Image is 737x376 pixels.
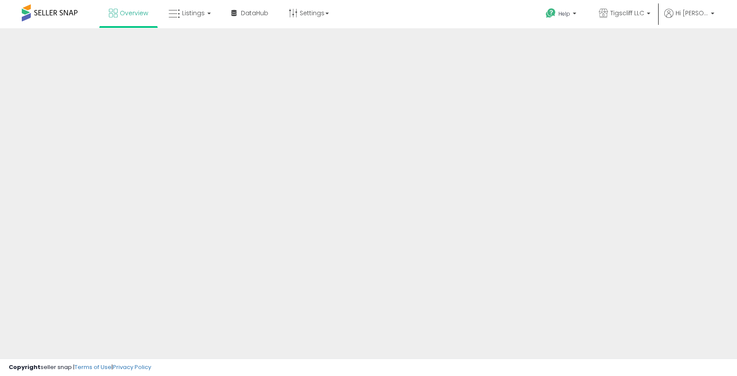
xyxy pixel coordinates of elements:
span: Help [558,10,570,17]
i: Get Help [545,8,556,19]
a: Privacy Policy [113,363,151,371]
span: Hi [PERSON_NAME] [676,9,708,17]
span: DataHub [241,9,268,17]
div: seller snap | | [9,363,151,372]
span: Listings [182,9,205,17]
strong: Copyright [9,363,41,371]
a: Hi [PERSON_NAME] [664,9,714,28]
a: Terms of Use [74,363,112,371]
span: Tigscliff LLC [610,9,644,17]
span: Overview [120,9,148,17]
a: Help [539,1,585,28]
